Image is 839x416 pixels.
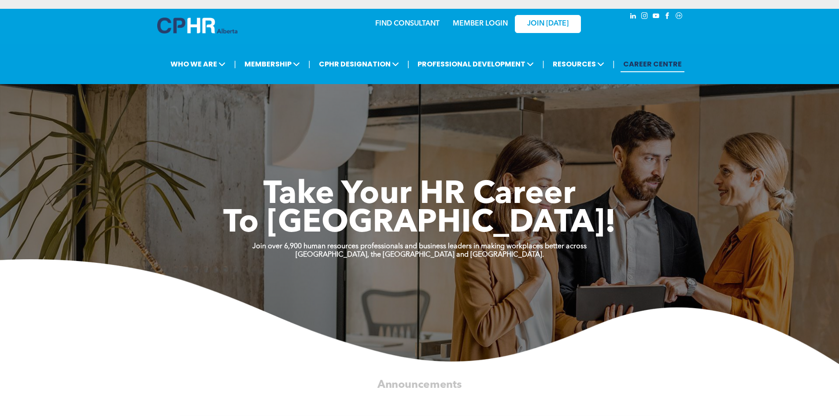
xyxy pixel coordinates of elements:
span: CPHR DESIGNATION [316,56,402,72]
strong: [GEOGRAPHIC_DATA], the [GEOGRAPHIC_DATA] and [GEOGRAPHIC_DATA]. [296,251,544,258]
span: MEMBERSHIP [242,56,303,72]
img: A blue and white logo for cp alberta [157,18,237,33]
a: youtube [651,11,661,23]
li: | [613,55,615,73]
span: JOIN [DATE] [527,20,569,28]
span: To [GEOGRAPHIC_DATA]! [223,208,616,239]
strong: Join over 6,900 human resources professionals and business leaders in making workplaces better ac... [252,243,587,250]
li: | [308,55,310,73]
a: MEMBER LOGIN [453,20,508,27]
a: FIND CONSULTANT [375,20,440,27]
span: PROFESSIONAL DEVELOPMENT [415,56,536,72]
li: | [542,55,544,73]
span: Take Your HR Career [263,179,576,211]
a: facebook [663,11,673,23]
span: Announcements [377,379,462,390]
span: WHO WE ARE [168,56,228,72]
a: linkedin [628,11,638,23]
a: Social network [674,11,684,23]
a: CAREER CENTRE [621,56,684,72]
li: | [234,55,236,73]
a: JOIN [DATE] [515,15,581,33]
a: instagram [640,11,650,23]
li: | [407,55,410,73]
span: RESOURCES [550,56,607,72]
